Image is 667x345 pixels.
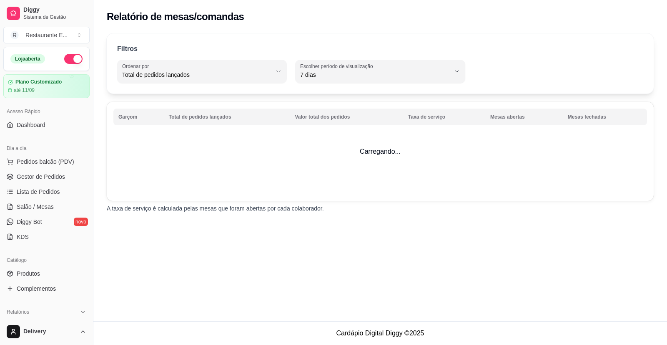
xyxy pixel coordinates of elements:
[15,79,62,85] article: Plano Customizado
[3,3,90,23] a: DiggySistema de Gestão
[7,309,29,315] span: Relatórios
[17,203,54,211] span: Salão / Mesas
[3,118,90,132] a: Dashboard
[107,10,244,23] h2: Relatório de mesas/comandas
[3,254,90,267] div: Catálogo
[3,267,90,280] a: Produtos
[107,204,654,213] p: A taxa de serviço é calculada pelas mesas que foram abertas por cada colaborador.
[17,121,45,129] span: Dashboard
[3,185,90,198] a: Lista de Pedidos
[17,157,74,166] span: Pedidos balcão (PDV)
[23,14,86,20] span: Sistema de Gestão
[23,6,86,14] span: Diggy
[3,105,90,118] div: Acesso Rápido
[17,233,29,241] span: KDS
[122,71,272,79] span: Total de pedidos lançados
[3,200,90,213] a: Salão / Mesas
[3,230,90,244] a: KDS
[14,87,35,94] article: até 11/09
[300,71,450,79] span: 7 dias
[300,63,376,70] label: Escolher período de visualização
[3,27,90,43] button: Select a team
[23,328,76,335] span: Delivery
[25,31,68,39] div: Restaurante E ...
[117,44,138,54] p: Filtros
[295,60,465,83] button: Escolher período de visualização7 dias
[117,60,287,83] button: Ordenar porTotal de pedidos lançados
[3,322,90,342] button: Delivery
[3,142,90,155] div: Dia a dia
[107,102,654,201] td: Carregando...
[3,170,90,183] a: Gestor de Pedidos
[64,54,83,64] button: Alterar Status
[10,54,45,63] div: Loja aberta
[93,321,667,345] footer: Cardápio Digital Diggy © 2025
[3,74,90,98] a: Plano Customizadoaté 11/09
[3,215,90,228] a: Diggy Botnovo
[17,172,65,181] span: Gestor de Pedidos
[17,218,42,226] span: Diggy Bot
[17,269,40,278] span: Produtos
[17,284,56,293] span: Complementos
[3,155,90,168] button: Pedidos balcão (PDV)
[10,31,19,39] span: R
[17,188,60,196] span: Lista de Pedidos
[122,63,152,70] label: Ordenar por
[3,282,90,295] a: Complementos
